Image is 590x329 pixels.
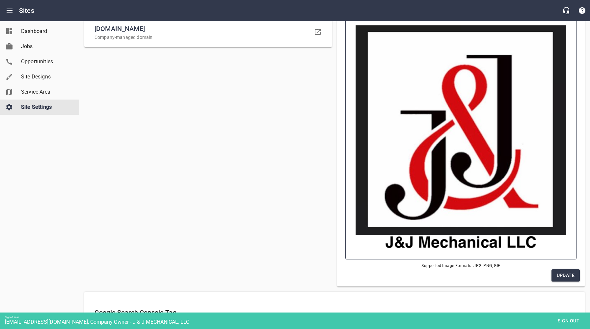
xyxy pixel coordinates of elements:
[21,58,71,66] span: Opportunities
[94,23,311,34] span: [DOMAIN_NAME]
[94,34,311,41] p: Company-managed domain
[21,27,71,35] span: Dashboard
[5,319,590,325] div: [EMAIL_ADDRESS][DOMAIN_NAME], Company Owner - J & J MECHANICAL, LLC
[558,3,574,18] button: Live Chat
[21,43,71,50] span: Jobs
[342,263,580,269] span: Supported Image Formats: JPG, PNG, GIF
[574,3,590,18] button: Support Portal
[555,317,582,325] span: Sign out
[552,315,585,327] button: Sign out
[94,307,575,318] h6: Google Search Console Tag
[310,24,326,40] a: Visit your domain
[551,269,580,282] button: Update
[356,25,566,249] img: 5792-5782-J%20AND%20J.png
[5,316,590,319] div: Signed in as
[19,5,34,16] h6: Sites
[557,271,575,280] span: Update
[2,3,17,18] button: Open drawer
[21,88,71,96] span: Service Area
[21,73,71,81] span: Site Designs
[21,103,71,111] span: Site Settings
